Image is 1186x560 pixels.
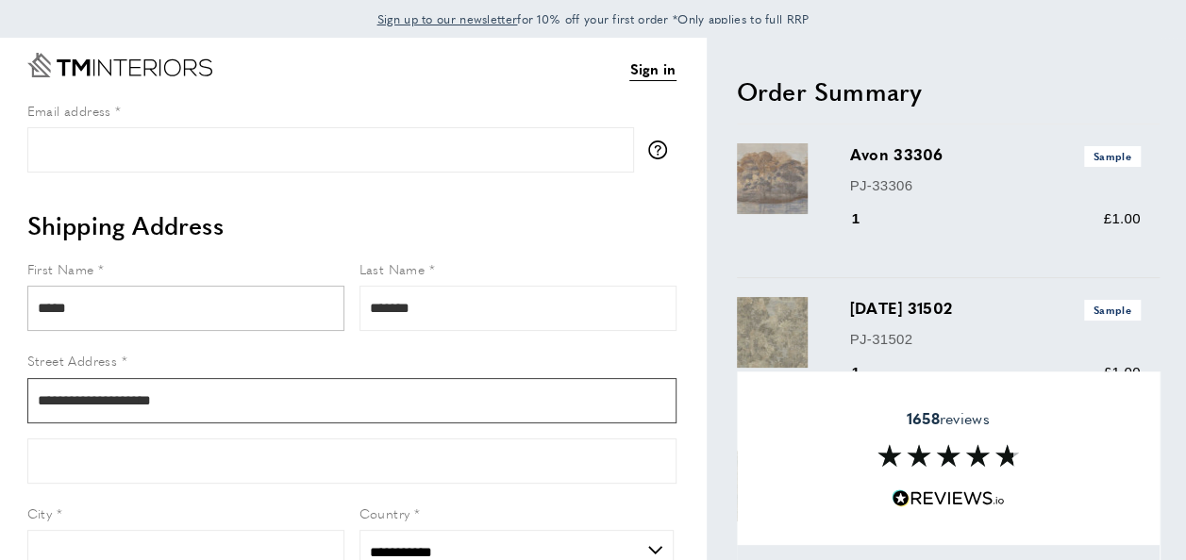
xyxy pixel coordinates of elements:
[737,143,808,214] img: Avon 33306
[906,407,939,429] strong: 1658
[27,351,118,370] span: Street Address
[850,297,1141,320] h3: [DATE] 31502
[377,10,518,27] span: Sign up to our newsletter
[1103,210,1140,226] span: £1.00
[850,174,1141,197] p: PJ-33306
[906,409,989,428] span: reviews
[27,259,94,278] span: First Name
[27,101,111,120] span: Email address
[648,140,677,159] button: More information
[27,53,212,77] a: Go to Home page
[850,143,1141,166] h3: Avon 33306
[1103,364,1140,380] span: £1.00
[359,259,426,278] span: Last Name
[737,74,1160,108] h2: Order Summary
[629,58,676,81] a: Sign in
[892,489,1005,507] img: Reviews.io 5 stars
[359,503,410,522] span: Country
[1084,300,1141,320] span: Sample
[377,9,518,28] a: Sign up to our newsletter
[850,361,887,384] div: 1
[737,297,808,368] img: Midsummer 31502
[1084,146,1141,166] span: Sample
[877,444,1019,467] img: Reviews section
[27,503,53,522] span: City
[850,328,1141,351] p: PJ-31502
[377,10,810,27] span: for 10% off your first order *Only applies to full RRP
[27,208,677,242] h2: Shipping Address
[850,207,887,230] div: 1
